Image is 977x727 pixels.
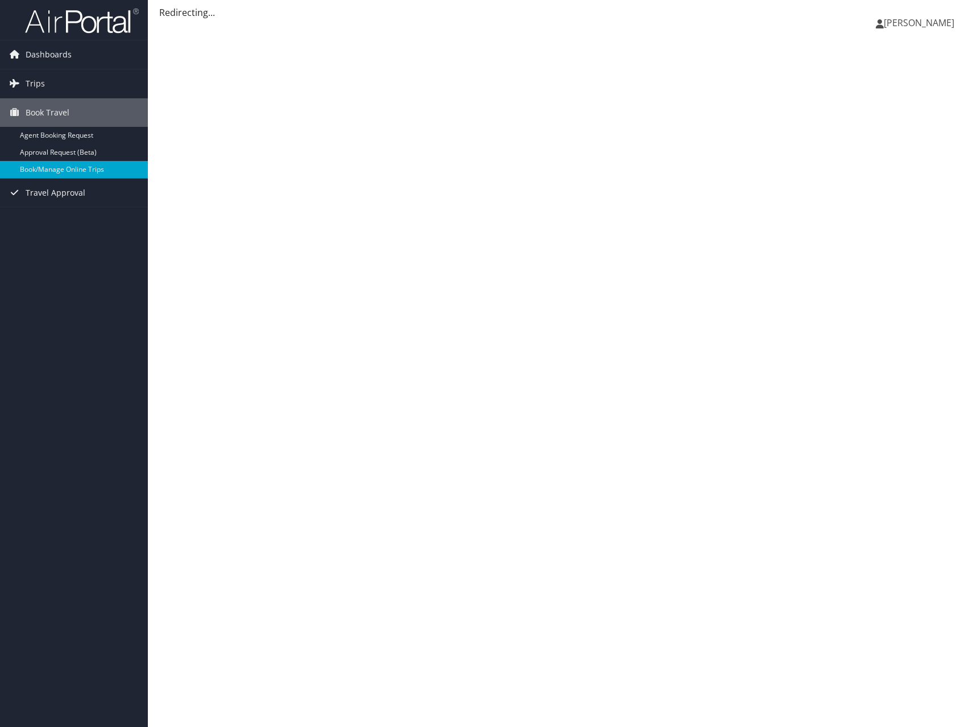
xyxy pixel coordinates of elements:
img: airportal-logo.png [25,7,139,34]
a: [PERSON_NAME] [876,6,966,40]
span: [PERSON_NAME] [884,16,954,29]
span: Travel Approval [26,179,85,207]
span: Book Travel [26,98,69,127]
span: Dashboards [26,40,72,69]
div: Redirecting... [159,6,966,19]
span: Trips [26,69,45,98]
